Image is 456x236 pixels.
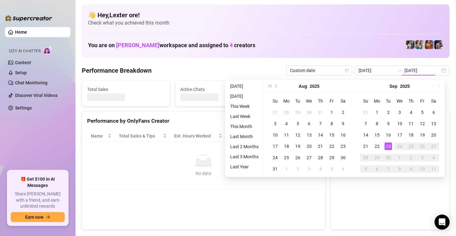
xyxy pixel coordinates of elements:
a: Content [15,60,31,65]
span: Chat Conversion [272,132,311,139]
span: Earn now [25,215,43,220]
a: Settings [15,105,32,110]
img: Zaddy [415,40,424,49]
span: 🎁 Get $100 in AI Messages [11,176,65,188]
span: Izzy AI Chatter [9,48,41,54]
span: Total Sales & Tips [119,132,162,139]
span: to [397,68,402,73]
span: Name [91,132,106,139]
img: logo-BBDzfeDw.svg [5,15,52,21]
button: Earn nowarrow-right [11,212,65,222]
th: Name [87,130,115,142]
a: Home [15,30,27,35]
span: Active Chats [181,86,258,93]
a: Discover Viral Videos [15,93,58,98]
span: Share [PERSON_NAME] with a friend, and earn unlimited rewards [11,191,65,210]
img: Axel [434,40,443,49]
th: Sales / Hour [226,130,268,142]
img: Katy [406,40,415,49]
span: swap-right [397,68,402,73]
h4: 👋 Hey, Lexter ore ! [88,11,443,20]
span: Messages Sent [274,86,351,93]
span: arrow-right [46,215,50,219]
span: Custom date [290,66,348,75]
a: Chat Monitoring [15,80,47,85]
input: Start date [359,67,394,74]
a: Setup [15,70,27,75]
div: Sales by OnlyFans Creator [336,117,444,125]
h1: You are on workspace and assigned to creators [88,42,255,49]
th: Chat Conversion [268,130,320,142]
div: Open Intercom Messenger [435,215,450,230]
div: Est. Hours Worked [174,132,217,139]
span: Check what you achieved this month [88,20,443,26]
img: JG [425,40,434,49]
input: End date [404,67,440,74]
span: Total Sales [87,86,165,93]
span: calendar [345,69,349,72]
h4: Performance Breakdown [82,66,152,75]
div: No data [93,170,314,177]
th: Total Sales & Tips [115,130,170,142]
img: AI Chatter [43,46,53,55]
span: [PERSON_NAME] [116,42,159,48]
span: 4 [230,42,233,48]
div: Performance by OnlyFans Creator [87,117,320,125]
span: Sales / Hour [230,132,259,139]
